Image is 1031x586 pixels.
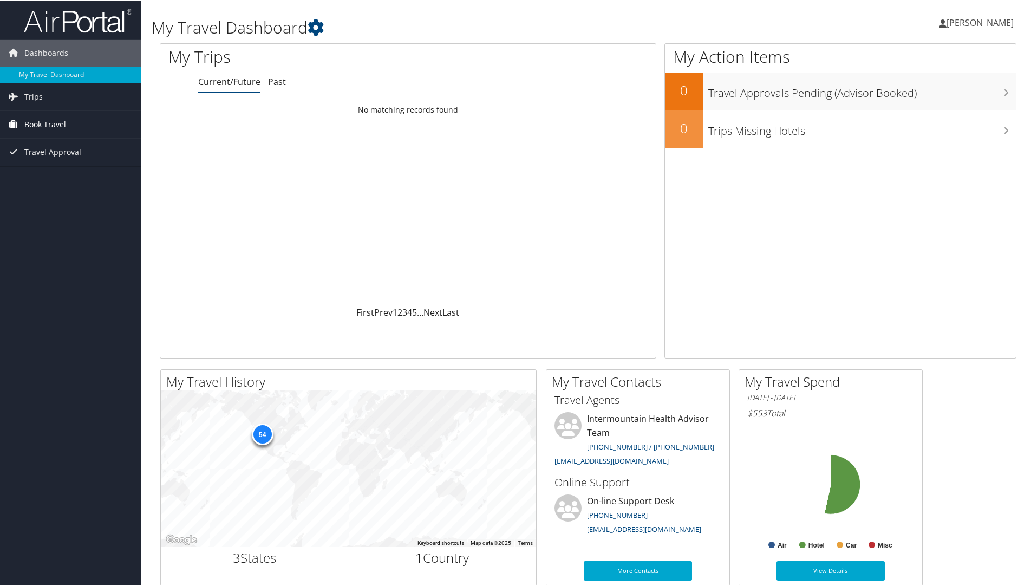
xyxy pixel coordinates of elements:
[665,109,1016,147] a: 0Trips Missing Hotels
[168,44,441,67] h1: My Trips
[554,392,721,407] h3: Travel Agents
[397,305,402,317] a: 2
[374,305,393,317] a: Prev
[166,372,536,390] h2: My Travel History
[417,305,423,317] span: …
[584,560,692,580] a: More Contacts
[412,305,417,317] a: 5
[442,305,459,317] a: Last
[708,117,1016,138] h3: Trips Missing Hotels
[665,118,703,136] h2: 0
[808,541,825,548] text: Hotel
[356,305,374,317] a: First
[24,110,66,137] span: Book Travel
[665,44,1016,67] h1: My Action Items
[846,541,857,548] text: Car
[552,372,729,390] h2: My Travel Contacts
[24,7,132,32] img: airportal-logo.png
[24,82,43,109] span: Trips
[554,474,721,489] h3: Online Support
[708,79,1016,100] h3: Travel Approvals Pending (Advisor Booked)
[665,80,703,99] h2: 0
[665,71,1016,109] a: 0Travel Approvals Pending (Advisor Booked)
[24,138,81,165] span: Travel Approval
[160,99,656,119] td: No matching records found
[407,305,412,317] a: 4
[554,455,669,465] a: [EMAIL_ADDRESS][DOMAIN_NAME]
[587,441,714,451] a: [PHONE_NUMBER] / [PHONE_NUMBER]
[415,548,423,565] span: 1
[745,372,922,390] h2: My Travel Spend
[251,422,273,444] div: 54
[587,509,648,519] a: [PHONE_NUMBER]
[747,406,767,418] span: $553
[198,75,260,87] a: Current/Future
[549,493,727,538] li: On-line Support Desk
[402,305,407,317] a: 3
[357,548,528,566] h2: Country
[778,541,787,548] text: Air
[947,16,1014,28] span: [PERSON_NAME]
[233,548,240,565] span: 3
[471,539,511,545] span: Map data ©2025
[747,406,914,418] h6: Total
[169,548,341,566] h2: States
[587,523,701,533] a: [EMAIL_ADDRESS][DOMAIN_NAME]
[152,15,734,38] h1: My Travel Dashboard
[549,411,727,469] li: Intermountain Health Advisor Team
[24,38,68,66] span: Dashboards
[747,392,914,402] h6: [DATE] - [DATE]
[878,541,892,548] text: Misc
[164,532,199,546] img: Google
[423,305,442,317] a: Next
[417,538,464,546] button: Keyboard shortcuts
[518,539,533,545] a: Terms (opens in new tab)
[393,305,397,317] a: 1
[164,532,199,546] a: Open this area in Google Maps (opens a new window)
[268,75,286,87] a: Past
[939,5,1025,38] a: [PERSON_NAME]
[776,560,885,580] a: View Details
